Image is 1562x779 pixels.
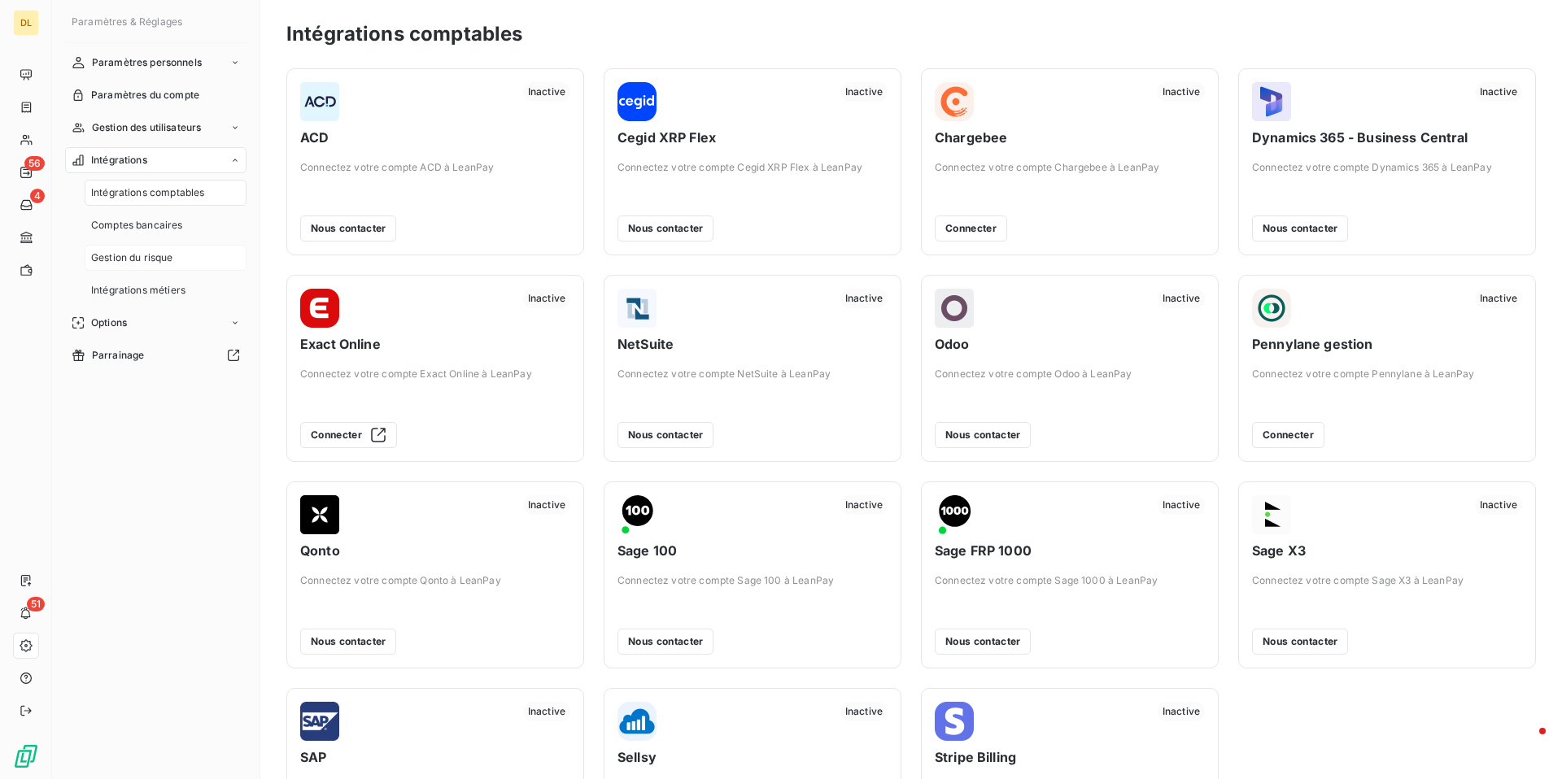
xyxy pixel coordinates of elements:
span: Parrainage [92,348,145,363]
span: SAP [300,747,570,767]
img: Odoo logo [935,289,974,328]
span: Connectez votre compte Sage 100 à LeanPay [617,573,888,588]
span: Options [91,316,127,330]
span: Sellsy [617,747,888,767]
span: Connectez votre compte Sage X3 à LeanPay [1252,573,1522,588]
img: Exact Online logo [300,289,339,328]
button: Connecter [1252,422,1324,448]
h3: Intégrations comptables [286,20,522,49]
a: Options [65,310,247,336]
span: Inactive [1475,82,1522,102]
button: Nous contacter [300,215,396,242]
button: Nous contacter [935,422,1031,448]
span: Dynamics 365 - Business Central [1252,128,1522,147]
span: Connectez votre compte Odoo à LeanPay [935,367,1205,381]
span: ACD [300,128,570,147]
button: Nous contacter [935,629,1031,655]
span: Pennylane gestion [1252,334,1522,354]
a: Paramètres personnels [65,50,247,76]
span: Chargebee [935,128,1205,147]
span: Inactive [840,82,888,102]
img: Chargebee logo [935,82,974,121]
img: NetSuite logo [617,289,657,328]
span: Inactive [1158,289,1205,308]
a: IntégrationsIntégrations comptablesComptes bancairesGestion du risqueIntégrations métiers [65,147,247,303]
img: Logo LeanPay [13,743,39,769]
img: Stripe Billing logo [935,702,974,741]
span: Paramètres personnels [92,55,202,70]
a: Gestion du risque [85,245,247,271]
img: ACD logo [300,82,339,121]
img: Pennylane gestion logo [1252,289,1291,328]
span: Inactive [523,702,570,721]
span: Inactive [523,289,570,308]
div: DL [13,10,39,36]
img: Qonto logo [300,495,339,534]
img: Sellsy logo [617,702,657,741]
iframe: Intercom live chat [1507,724,1546,763]
span: Inactive [523,495,570,515]
img: Dynamics 365 - Business Central logo [1252,82,1291,121]
span: Inactive [1475,495,1522,515]
span: Inactive [1158,82,1205,102]
span: Exact Online [300,334,570,354]
span: Stripe Billing [935,747,1205,767]
span: Sage X3 [1252,541,1522,560]
span: NetSuite [617,334,888,354]
img: Sage X3 logo [1252,495,1291,534]
button: Nous contacter [1252,629,1348,655]
span: Qonto [300,541,570,560]
span: Inactive [840,289,888,308]
button: Connecter [935,215,1007,242]
img: SAP logo [300,702,339,741]
span: Connectez votre compte Pennylane à LeanPay [1252,367,1522,381]
span: Connectez votre compte Cegid XRP Flex à LeanPay [617,160,888,175]
span: Connectez votre compte ACD à LeanPay [300,160,570,175]
span: Inactive [1158,702,1205,721]
span: Gestion des utilisateurs [92,120,202,135]
span: Sage FRP 1000 [935,541,1205,560]
a: Intégrations comptables [85,180,247,206]
span: Connectez votre compte Qonto à LeanPay [300,573,570,588]
span: Paramètres du compte [91,88,199,102]
span: Inactive [1475,289,1522,308]
a: Comptes bancaires [85,212,247,238]
span: Intégrations métiers [91,283,185,298]
span: 51 [27,597,45,611]
span: Comptes bancaires [91,218,183,233]
img: Sage 100 logo [617,495,657,534]
a: 4 [13,192,38,218]
a: Intégrations métiers [85,277,247,303]
a: Paramètres du compte [65,82,247,108]
button: Nous contacter [617,215,713,242]
img: Cegid XRP Flex logo [617,82,657,121]
span: 56 [24,156,45,171]
a: Gestion des utilisateurs [65,115,247,141]
span: Inactive [840,702,888,721]
a: 56 [13,159,38,185]
button: Nous contacter [300,629,396,655]
span: Paramètres & Réglages [72,15,182,28]
a: Parrainage [65,342,247,368]
span: Sage 100 [617,541,888,560]
span: Inactive [1158,495,1205,515]
span: Connectez votre compte Chargebee à LeanPay [935,160,1205,175]
span: Connectez votre compte Sage 1000 à LeanPay [935,573,1205,588]
span: Connectez votre compte NetSuite à LeanPay [617,367,888,381]
span: Gestion du risque [91,250,173,265]
button: Connecter [300,422,397,448]
button: Nous contacter [617,629,713,655]
span: Cegid XRP Flex [617,128,888,147]
span: Intégrations comptables [91,185,204,200]
img: Sage FRP 1000 logo [935,495,974,534]
span: Connectez votre compte Dynamics 365 à LeanPay [1252,160,1522,175]
button: Nous contacter [617,422,713,448]
span: Inactive [840,495,888,515]
span: Inactive [523,82,570,102]
span: Odoo [935,334,1205,354]
span: Intégrations [91,153,147,168]
span: 4 [30,189,45,203]
span: Connectez votre compte Exact Online à LeanPay [300,367,570,381]
button: Nous contacter [1252,215,1348,242]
